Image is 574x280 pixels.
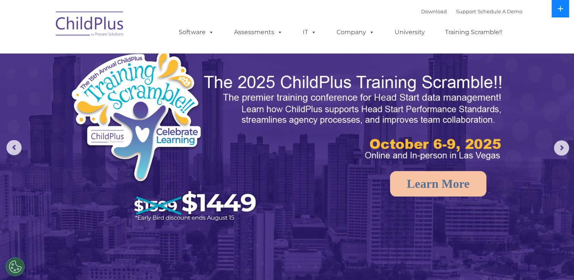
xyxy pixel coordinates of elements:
[390,171,486,197] a: Learn More
[295,25,324,40] a: IT
[52,6,128,44] img: ChildPlus by Procare Solutions
[329,25,382,40] a: Company
[421,8,447,14] a: Download
[450,198,574,280] iframe: Chat Widget
[226,25,290,40] a: Assessments
[105,50,129,56] span: Last name
[456,8,476,14] a: Support
[171,25,222,40] a: Software
[6,257,25,276] button: Cookies Settings
[105,81,138,87] span: Phone number
[437,25,510,40] a: Training Scramble!!
[478,8,522,14] a: Schedule A Demo
[387,25,432,40] a: University
[421,8,522,14] font: |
